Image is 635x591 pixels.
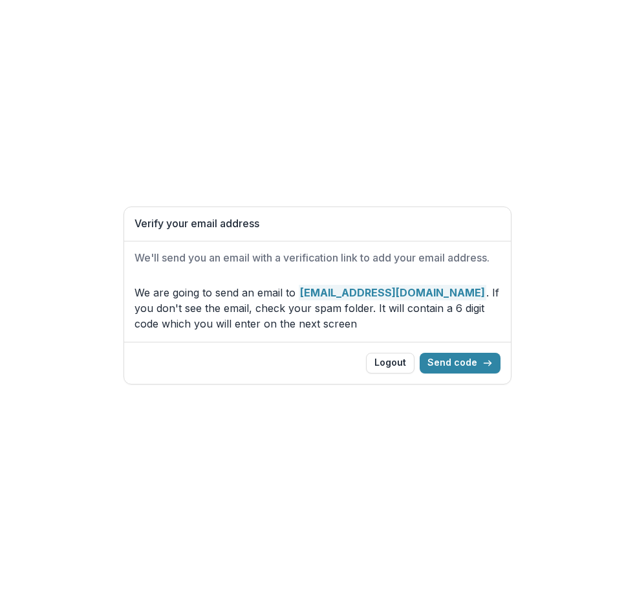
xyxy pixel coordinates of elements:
button: Send code [420,353,500,374]
button: Logout [366,353,414,374]
strong: [EMAIL_ADDRESS][DOMAIN_NAME] [299,285,486,300]
h1: Verify your email address [135,217,500,230]
p: We are going to send an email to . If you don't see the email, check your spam folder. It will co... [135,285,500,331]
h2: We'll send you an email with a verification link to add your email address. [135,252,500,264]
